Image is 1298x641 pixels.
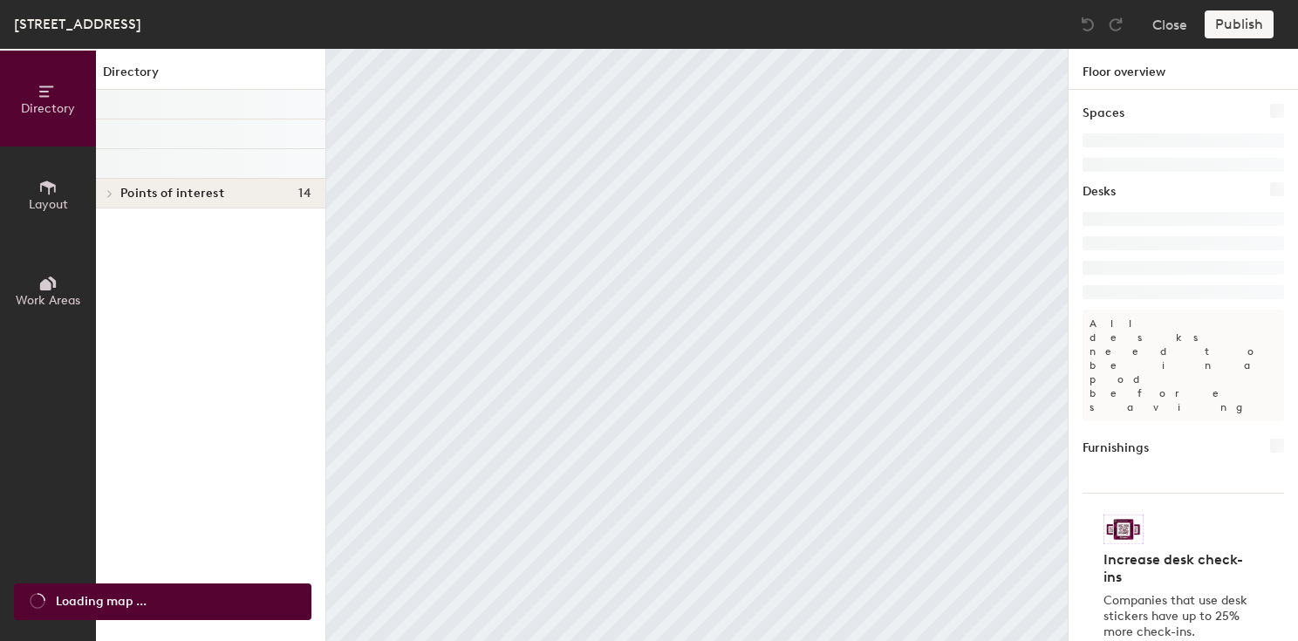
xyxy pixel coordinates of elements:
div: [STREET_ADDRESS] [14,13,141,35]
h1: Directory [96,63,325,90]
button: Close [1152,10,1187,38]
span: Points of interest [120,187,224,201]
p: All desks need to be in a pod before saving [1083,310,1284,421]
h1: Floor overview [1069,49,1298,90]
span: Layout [29,197,68,212]
h1: Desks [1083,182,1116,201]
span: Loading map ... [56,592,147,611]
img: Undo [1079,16,1096,33]
p: Companies that use desk stickers have up to 25% more check-ins. [1103,593,1253,640]
span: Directory [21,101,75,116]
h1: Furnishings [1083,439,1149,458]
img: Sticker logo [1103,515,1144,544]
h1: Spaces [1083,104,1124,123]
span: 14 [298,187,311,201]
span: Work Areas [16,293,80,308]
h4: Increase desk check-ins [1103,551,1253,586]
img: Redo [1107,16,1124,33]
canvas: Map [326,49,1068,641]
